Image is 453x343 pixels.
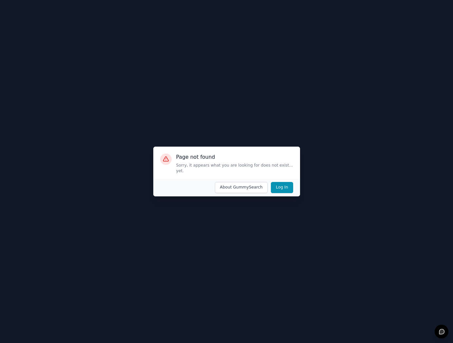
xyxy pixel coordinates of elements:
[215,182,268,193] button: About GummySearch
[268,182,293,193] a: Log In
[176,163,293,174] p: Sorry, it appears what you are looking for does not exist... yet.
[271,182,293,193] button: Log In
[212,182,268,193] a: About GummySearch
[176,153,293,160] h3: Page not found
